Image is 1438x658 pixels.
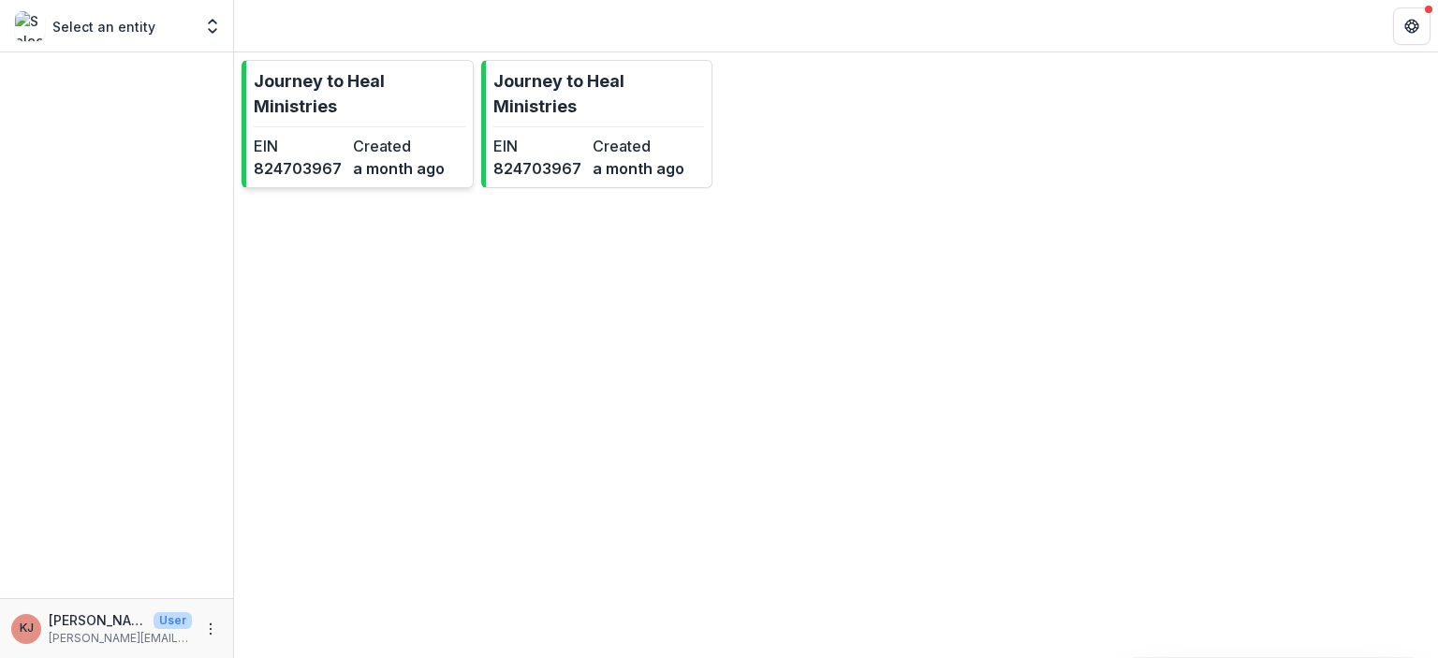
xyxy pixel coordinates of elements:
dd: 824703967 [254,157,345,180]
p: Select an entity [52,17,155,37]
dt: EIN [493,135,585,157]
dd: a month ago [353,157,445,180]
p: User [154,612,192,629]
dt: Created [353,135,445,157]
div: Kimberly Joly [20,622,34,635]
a: Journey to Heal MinistriesEIN824703967Createda month ago [481,60,713,188]
img: Select an entity [15,11,45,41]
button: Open entity switcher [199,7,226,45]
p: [PERSON_NAME][EMAIL_ADDRESS][DOMAIN_NAME] [49,630,192,647]
dt: Created [593,135,684,157]
dd: a month ago [593,157,684,180]
button: Get Help [1393,7,1431,45]
dt: EIN [254,135,345,157]
p: Journey to Heal Ministries [254,68,465,119]
dd: 824703967 [493,157,585,180]
a: Journey to Heal MinistriesEIN824703967Createda month ago [242,60,474,188]
p: [PERSON_NAME] [49,610,146,630]
p: Journey to Heal Ministries [493,68,705,119]
button: More [199,618,222,640]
